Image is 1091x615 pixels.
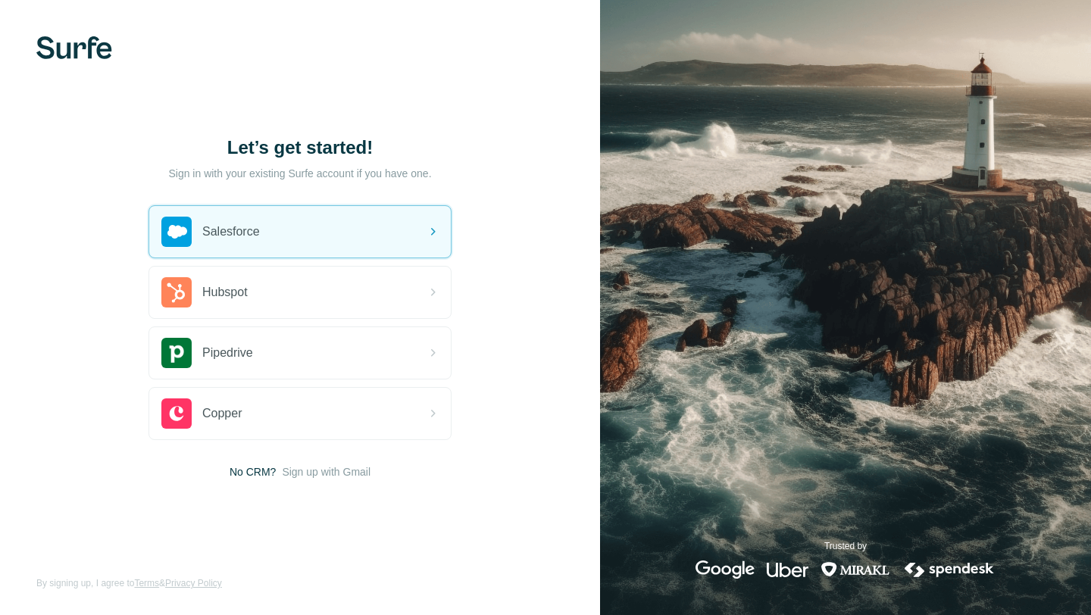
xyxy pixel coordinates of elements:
[161,277,192,307] img: hubspot's logo
[202,283,248,301] span: Hubspot
[134,578,159,588] a: Terms
[161,398,192,429] img: copper's logo
[282,464,370,479] button: Sign up with Gmail
[148,136,452,160] h1: Let’s get started!
[202,223,260,241] span: Salesforce
[824,539,867,553] p: Trusted by
[696,560,755,579] img: google's logo
[202,344,253,362] span: Pipedrive
[165,578,222,588] a: Privacy Policy
[202,404,242,423] span: Copper
[767,560,808,579] img: uber's logo
[821,560,890,579] img: mirakl's logo
[902,560,996,579] img: spendesk's logo
[161,217,192,247] img: salesforce's logo
[36,576,222,590] span: By signing up, I agree to &
[161,338,192,368] img: pipedrive's logo
[230,464,276,479] span: No CRM?
[36,36,112,59] img: Surfe's logo
[168,166,431,181] p: Sign in with your existing Surfe account if you have one.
